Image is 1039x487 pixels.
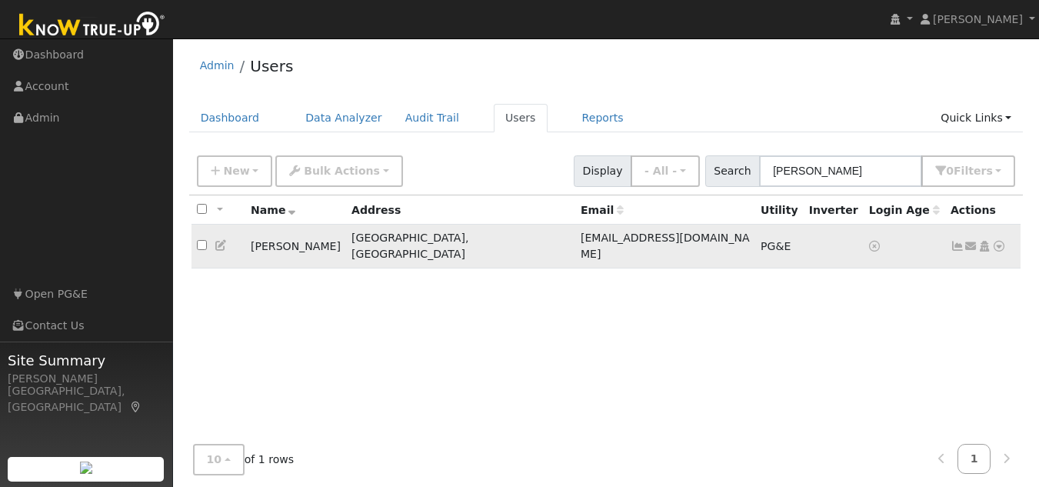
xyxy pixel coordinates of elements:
button: 0Filters [921,155,1015,187]
a: Quick Links [929,104,1023,132]
div: [PERSON_NAME] [8,371,165,387]
td: [PERSON_NAME] [245,225,346,269]
span: 10 [207,453,222,465]
a: Show Graph [951,240,964,252]
div: Utility [761,202,798,218]
a: Data Analyzer [294,104,394,132]
span: Days since last login [869,204,940,216]
span: Search [705,155,760,187]
div: [GEOGRAPHIC_DATA], [GEOGRAPHIC_DATA] [8,383,165,415]
span: [EMAIL_ADDRESS][DOMAIN_NAME] [581,232,750,260]
a: Other actions [992,238,1006,255]
span: New [223,165,249,177]
span: s [986,165,992,177]
a: Users [250,57,293,75]
a: Edit User [215,239,228,252]
span: Display [574,155,631,187]
input: Search [759,155,922,187]
a: Admin [200,59,235,72]
img: Know True-Up [12,8,173,43]
img: retrieve [80,462,92,474]
span: Name [251,204,296,216]
td: [GEOGRAPHIC_DATA], [GEOGRAPHIC_DATA] [346,225,575,269]
button: Bulk Actions [275,155,402,187]
a: Users [494,104,548,132]
span: Site Summary [8,350,165,371]
a: Login As [977,240,991,252]
div: Address [351,202,570,218]
span: Email [581,204,624,216]
a: Reports [571,104,635,132]
button: New [197,155,273,187]
span: [PERSON_NAME] [933,13,1023,25]
div: Actions [951,202,1015,218]
a: Dashboard [189,104,271,132]
a: Map [129,401,143,413]
button: 10 [193,444,245,475]
div: Inverter [809,202,858,218]
a: Audit Trail [394,104,471,132]
span: PG&E [761,240,791,252]
button: - All - [631,155,700,187]
a: No login access [869,240,883,252]
a: baldi4@msn.com [964,238,978,255]
a: 1 [957,444,991,474]
span: Bulk Actions [304,165,380,177]
span: Filter [954,165,993,177]
span: of 1 rows [193,444,295,475]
